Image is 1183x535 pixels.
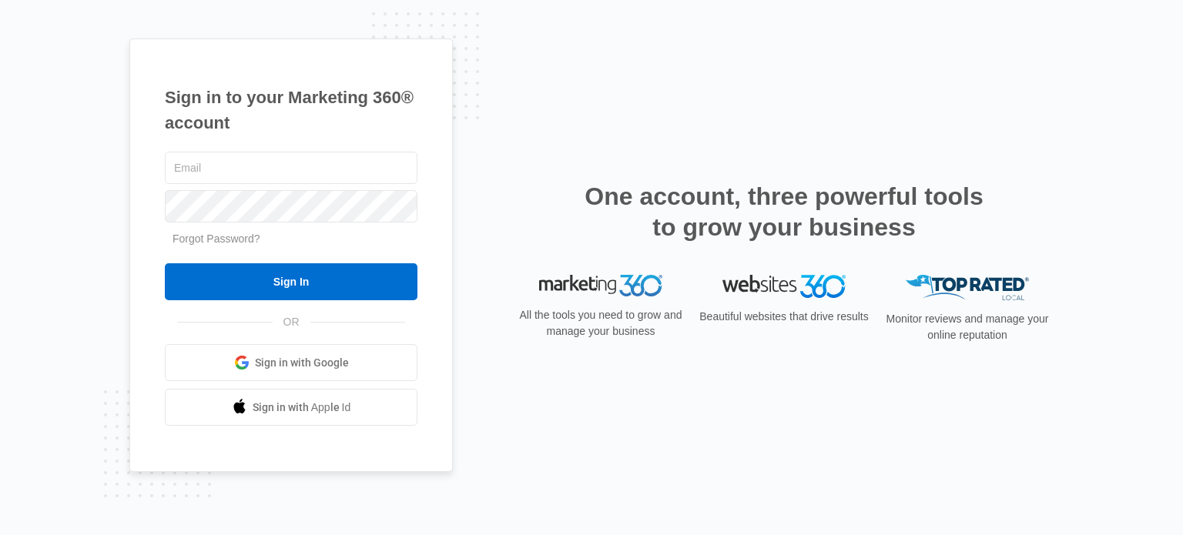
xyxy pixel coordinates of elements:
a: Sign in with Apple Id [165,389,417,426]
img: Marketing 360 [539,275,662,296]
p: Monitor reviews and manage your online reputation [881,311,1054,343]
input: Email [165,152,417,184]
a: Forgot Password? [173,232,260,245]
a: Sign in with Google [165,344,417,381]
span: OR [273,314,310,330]
span: Sign in with Google [255,355,349,371]
h1: Sign in to your Marketing 360® account [165,85,417,135]
input: Sign In [165,263,417,300]
p: All the tools you need to grow and manage your business [514,307,687,339]
h2: One account, three powerful tools to grow your business [580,181,988,242]
span: Sign in with Apple Id [253,400,351,416]
p: Beautiful websites that drive results [698,309,870,325]
img: Top Rated Local [906,275,1029,300]
img: Websites 360 [722,275,846,297]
